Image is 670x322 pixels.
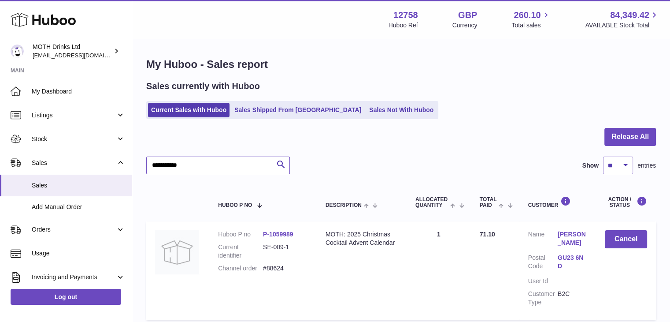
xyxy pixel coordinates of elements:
dt: Huboo P no [218,230,263,239]
strong: GBP [458,9,477,21]
dt: Postal Code [528,254,558,273]
dt: Customer Type [528,290,558,307]
span: 71.10 [480,231,495,238]
label: Show [582,161,599,170]
span: Usage [32,249,125,258]
a: Current Sales with Huboo [148,103,230,117]
a: 84,349.42 AVAILABLE Stock Total [585,9,659,30]
span: Total paid [480,197,497,208]
span: Description [326,202,362,208]
span: Listings [32,111,116,120]
a: 260.10 Total sales [511,9,551,30]
a: Sales Not With Huboo [366,103,437,117]
span: Orders [32,225,116,234]
dd: B2C [558,290,587,307]
span: 84,349.42 [610,9,649,21]
div: Huboo Ref [389,21,418,30]
a: [PERSON_NAME] [558,230,587,247]
span: My Dashboard [32,87,125,96]
dt: User Id [528,277,558,285]
dt: Name [528,230,558,249]
dt: Channel order [218,264,263,273]
span: AVAILABLE Stock Total [585,21,659,30]
span: Invoicing and Payments [32,273,116,281]
h2: Sales currently with Huboo [146,80,260,92]
span: entries [637,161,656,170]
a: P-1059989 [263,231,293,238]
h1: My Huboo - Sales report [146,57,656,71]
span: ALLOCATED Quantity [415,197,448,208]
img: no-photo.jpg [155,230,199,274]
td: 1 [407,221,471,319]
dd: SE-009-1 [263,243,308,260]
dd: #88624 [263,264,308,273]
span: Huboo P no [218,202,252,208]
span: Stock [32,135,116,143]
span: 260.10 [514,9,540,21]
span: [EMAIL_ADDRESS][DOMAIN_NAME] [33,52,130,59]
div: Currency [452,21,478,30]
div: Customer [528,196,588,208]
button: Cancel [605,230,647,248]
dt: Current identifier [218,243,263,260]
span: Sales [32,159,116,167]
div: MOTH: 2025 Christmas Cocktail Advent Calendar [326,230,398,247]
span: Total sales [511,21,551,30]
span: Add Manual Order [32,203,125,211]
img: orders@mothdrinks.com [11,45,24,58]
a: Sales Shipped From [GEOGRAPHIC_DATA] [231,103,364,117]
div: MOTH Drinks Ltd [33,43,112,60]
a: Log out [11,289,121,305]
div: Action / Status [605,196,647,208]
strong: 12758 [393,9,418,21]
span: Sales [32,181,125,190]
button: Release All [604,128,656,146]
a: GU23 6ND [558,254,587,270]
